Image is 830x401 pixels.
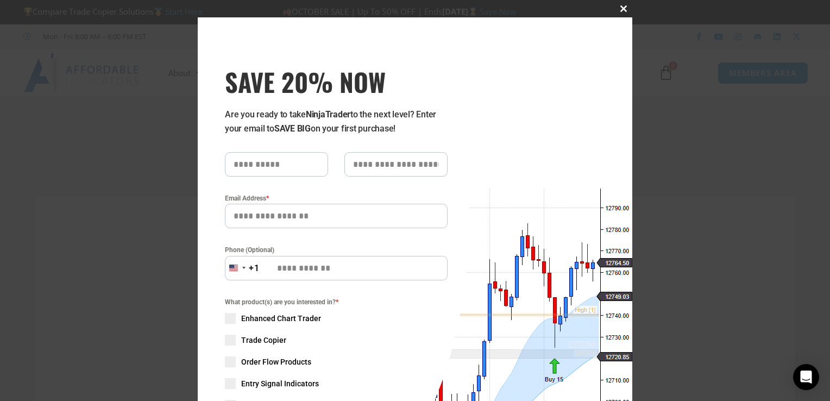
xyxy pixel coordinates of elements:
div: +1 [249,261,260,275]
label: Phone (Optional) [225,245,448,255]
label: Entry Signal Indicators [225,378,448,389]
span: Order Flow Products [241,356,311,367]
label: Email Address [225,193,448,204]
label: Enhanced Chart Trader [225,313,448,324]
strong: NinjaTrader [306,109,350,120]
span: Trade Copier [241,335,286,346]
label: Order Flow Products [225,356,448,367]
span: Enhanced Chart Trader [241,313,321,324]
h3: SAVE 20% NOW [225,66,448,97]
p: Are you ready to take to the next level? Enter your email to on your first purchase! [225,108,448,136]
span: Entry Signal Indicators [241,378,319,389]
span: What product(s) are you interested in? [225,297,448,308]
div: Open Intercom Messenger [793,364,819,390]
strong: SAVE BIG [274,123,311,134]
button: Selected country [225,256,260,280]
label: Trade Copier [225,335,448,346]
